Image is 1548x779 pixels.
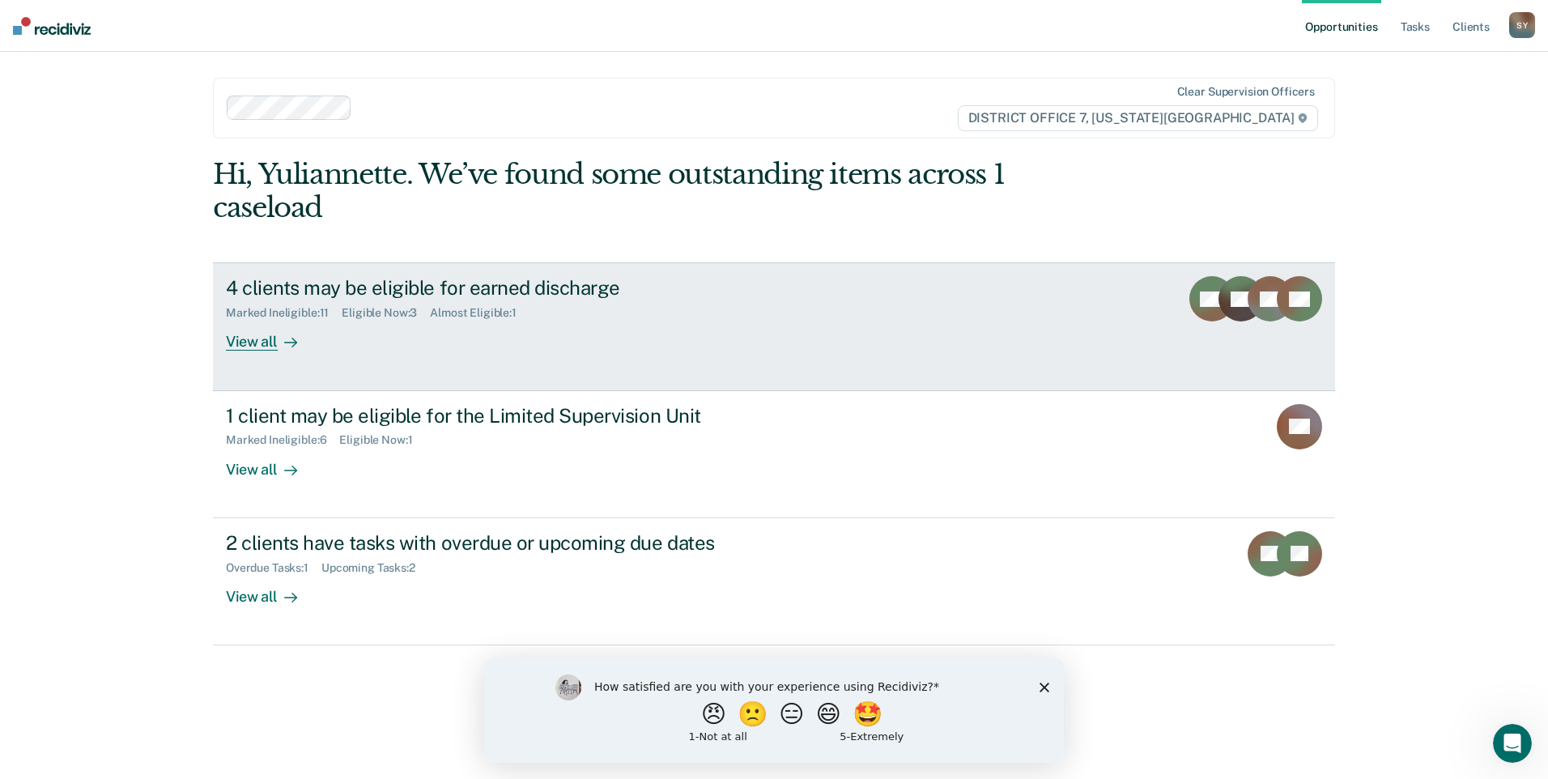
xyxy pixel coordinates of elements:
div: Upcoming Tasks : 2 [321,561,428,575]
div: 2 clients have tasks with overdue or upcoming due dates [226,531,794,555]
div: Almost Eligible : 1 [430,306,529,320]
button: SY [1509,12,1535,38]
div: Eligible Now : 3 [342,306,430,320]
a: 1 client may be eligible for the Limited Supervision UnitMarked Ineligible:6Eligible Now:1View all [213,391,1335,518]
div: Marked Ineligible : 6 [226,433,339,447]
a: 4 clients may be eligible for earned dischargeMarked Ineligible:11Eligible Now:3Almost Eligible:1... [213,262,1335,390]
div: Clear supervision officers [1177,85,1315,99]
div: 4 clients may be eligible for earned discharge [226,276,794,300]
div: Marked Ineligible : 11 [226,306,342,320]
div: Hi, Yuliannette. We’ve found some outstanding items across 1 caseload [213,158,1111,224]
div: View all [226,447,317,479]
a: 2 clients have tasks with overdue or upcoming due datesOverdue Tasks:1Upcoming Tasks:2View all [213,518,1335,645]
div: 1 client may be eligible for the Limited Supervision Unit [226,404,794,428]
iframe: Intercom live chat [1493,724,1532,763]
div: Overdue Tasks : 1 [226,561,321,575]
span: DISTRICT OFFICE 7, [US_STATE][GEOGRAPHIC_DATA] [958,105,1318,131]
iframe: Survey by Kim from Recidiviz [484,658,1064,763]
div: S Y [1509,12,1535,38]
div: View all [226,574,317,606]
div: View all [226,320,317,351]
img: Recidiviz [13,17,91,35]
div: Eligible Now : 1 [339,433,425,447]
